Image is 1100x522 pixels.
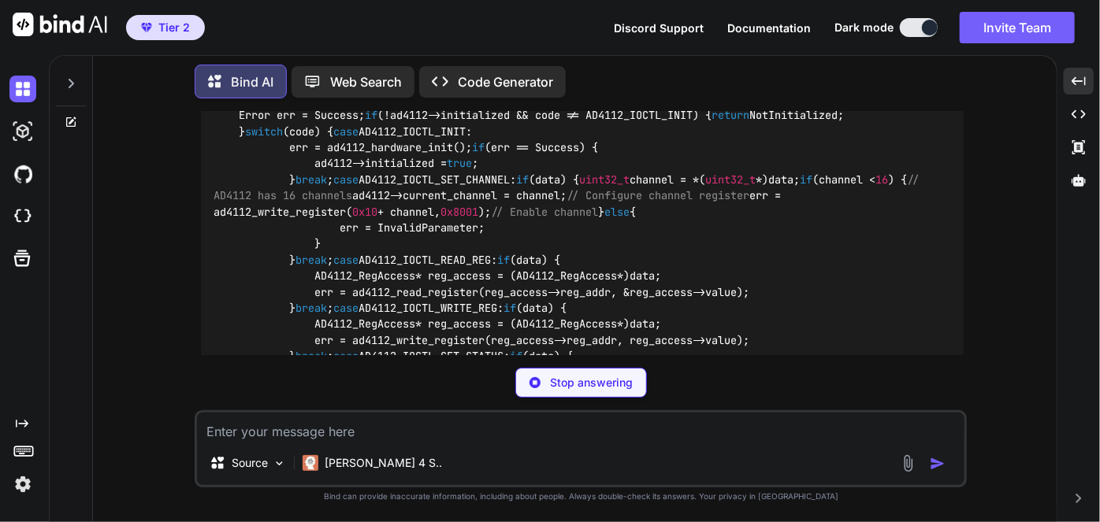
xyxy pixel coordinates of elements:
[352,205,377,219] span: 0x10
[231,72,273,91] p: Bind AI
[365,109,377,123] span: if
[303,455,318,471] img: Claude 4 Sonnet
[899,454,917,472] img: attachment
[295,253,327,267] span: break
[510,349,522,363] span: if
[214,172,926,202] span: // AD4112 has 16 channels
[550,375,633,391] p: Stop answering
[325,455,442,471] p: [PERSON_NAME] 4 S..
[930,456,946,472] img: icon
[245,124,283,139] span: switch
[333,349,359,363] span: case
[9,118,36,145] img: darkAi-studio
[727,20,811,36] button: Documentation
[875,172,888,187] span: 16
[126,15,205,40] button: premiumTier 2
[579,172,630,187] span: uint32_t
[9,203,36,230] img: cloudideIcon
[800,172,812,187] span: if
[333,253,359,267] span: case
[567,189,749,203] span: // Configure channel register
[141,23,152,32] img: premium
[705,172,756,187] span: uint32_t
[472,140,485,154] span: if
[158,20,190,35] span: Tier 2
[727,21,811,35] span: Documentation
[458,72,553,91] p: Code Generator
[295,172,327,187] span: break
[333,172,359,187] span: case
[9,161,36,187] img: githubDark
[834,20,894,35] span: Dark mode
[447,157,472,171] span: true
[295,301,327,315] span: break
[333,124,359,139] span: case
[516,172,529,187] span: if
[614,21,704,35] span: Discord Support
[614,20,704,36] button: Discord Support
[13,13,107,36] img: Bind AI
[295,349,327,363] span: break
[333,301,359,315] span: case
[195,491,967,502] p: Bind can provide inaccurate information, including about people. Always double-check its answers....
[440,205,478,219] span: 0x8001
[330,72,402,91] p: Web Search
[9,76,36,102] img: darkChat
[960,12,1075,43] button: Invite Team
[9,471,36,498] img: settings
[504,301,516,315] span: if
[604,205,630,219] span: else
[491,205,598,219] span: // Enable channel
[712,109,749,123] span: return
[497,253,510,267] span: if
[273,457,286,470] img: Pick Models
[232,455,268,471] p: Source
